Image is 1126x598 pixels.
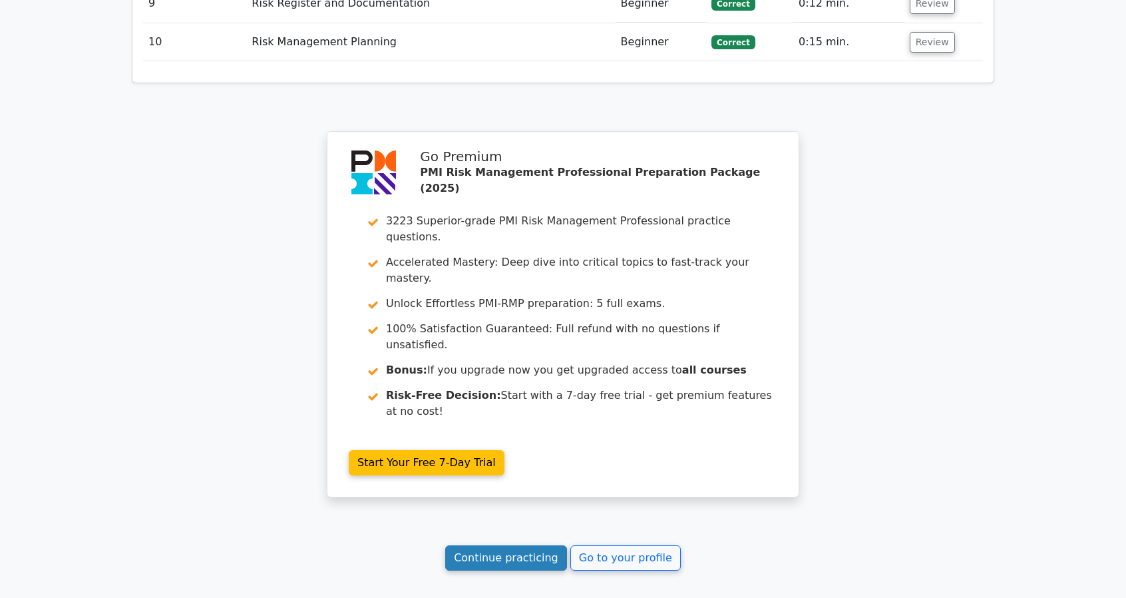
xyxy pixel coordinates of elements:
span: Correct [711,35,755,49]
td: Risk Management Planning [246,23,615,61]
a: Go to your profile [570,545,681,571]
td: 0:15 min. [793,23,904,61]
td: 10 [143,23,246,61]
td: Beginner [616,23,707,61]
a: Continue practicing [445,545,567,571]
button: Review [910,32,955,53]
a: Start Your Free 7-Day Trial [349,450,504,475]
